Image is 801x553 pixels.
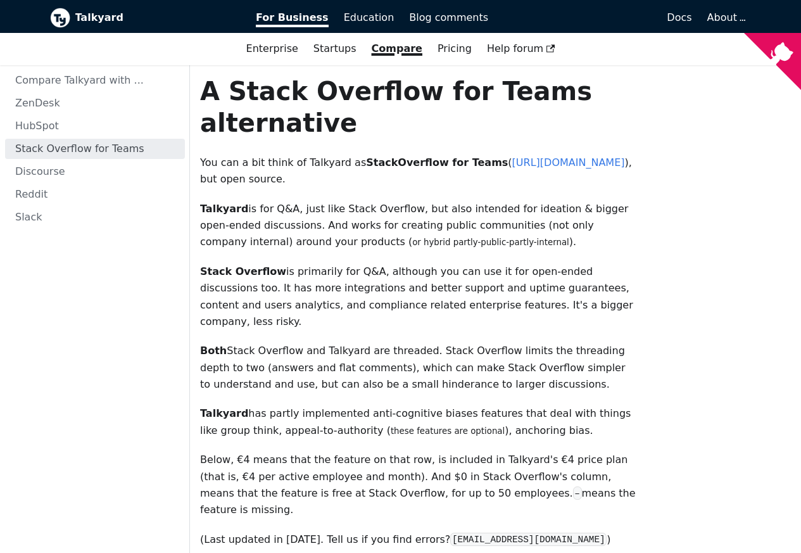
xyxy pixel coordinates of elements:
[5,93,185,113] a: ZenDesk
[479,38,563,60] a: Help forum
[667,11,691,23] span: Docs
[200,201,638,251] p: is for Q&A, just like Stack Overflow, but also intended for ideation & bigger open-ended discussi...
[391,426,505,436] small: these features are optional
[412,238,569,247] small: or hybrid partly-public-partly-internal
[200,75,638,139] h1: A Stack Overflow for Teams alternative
[512,156,625,168] a: [URL][DOMAIN_NAME]
[487,42,555,54] span: Help forum
[50,8,239,28] a: Talkyard logoTalkyard
[248,7,336,29] a: For Business
[496,7,700,29] a: Docs
[5,207,185,227] a: Slack
[200,531,638,548] p: (Last updated in [DATE]. Tell us if you find errors? )
[573,486,582,500] code: –
[200,452,638,519] p: Below, €4 means that the feature on that row, is included in Talkyard's €4 price plan (that is, €...
[200,405,638,439] p: has partly implemented anti-cognitive biases features that deal with things like group think, app...
[401,7,496,29] a: Blog comments
[200,407,248,419] strong: Talkyard
[200,203,248,215] strong: Talkyard
[372,42,422,54] a: Compare
[366,156,508,168] strong: StackOverflow for Teams
[200,155,638,188] p: You can a bit think of Talkyard as ( ), but open source.
[344,11,394,23] span: Education
[707,11,744,23] a: About
[200,264,638,331] p: is primarily for Q&A, although you can use it for open-ended discussions too. It has more integra...
[256,11,329,27] span: For Business
[239,38,306,60] a: Enterprise
[336,7,402,29] a: Education
[5,116,185,136] a: HubSpot
[200,343,638,393] p: Stack Overflow and Talkyard are threaded. Stack Overflow limits the threading depth to two (answe...
[306,38,364,60] a: Startups
[5,162,185,182] a: Discourse
[450,533,607,546] code: [EMAIL_ADDRESS][DOMAIN_NAME]
[200,265,286,277] strong: Stack Overflow
[5,184,185,205] a: Reddit
[50,8,70,28] img: Talkyard logo
[5,139,185,159] a: Stack Overflow for Teams
[5,70,185,91] a: Compare Talkyard with ...
[409,11,488,23] span: Blog comments
[200,345,227,357] strong: Both
[75,10,239,26] b: Talkyard
[430,38,479,60] a: Pricing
